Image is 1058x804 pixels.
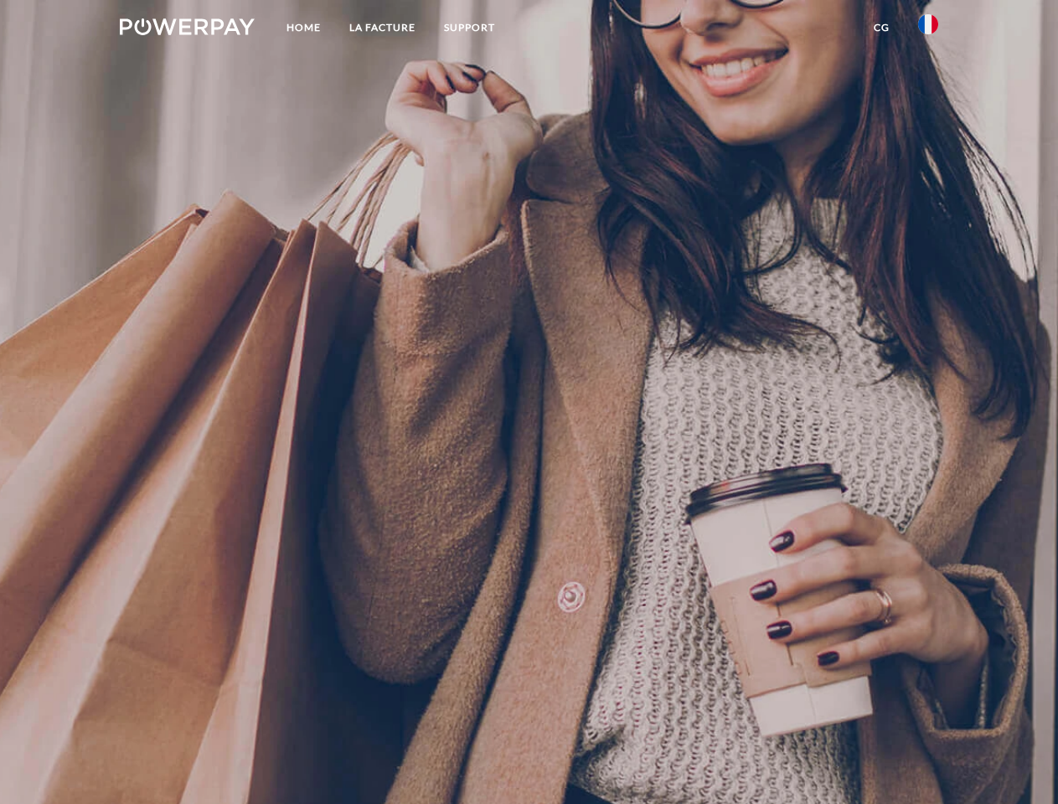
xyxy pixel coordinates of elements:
[335,13,430,43] a: LA FACTURE
[120,18,255,35] img: logo-powerpay-white.svg
[430,13,509,43] a: Support
[859,13,904,43] a: CG
[272,13,335,43] a: Home
[918,14,938,34] img: fr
